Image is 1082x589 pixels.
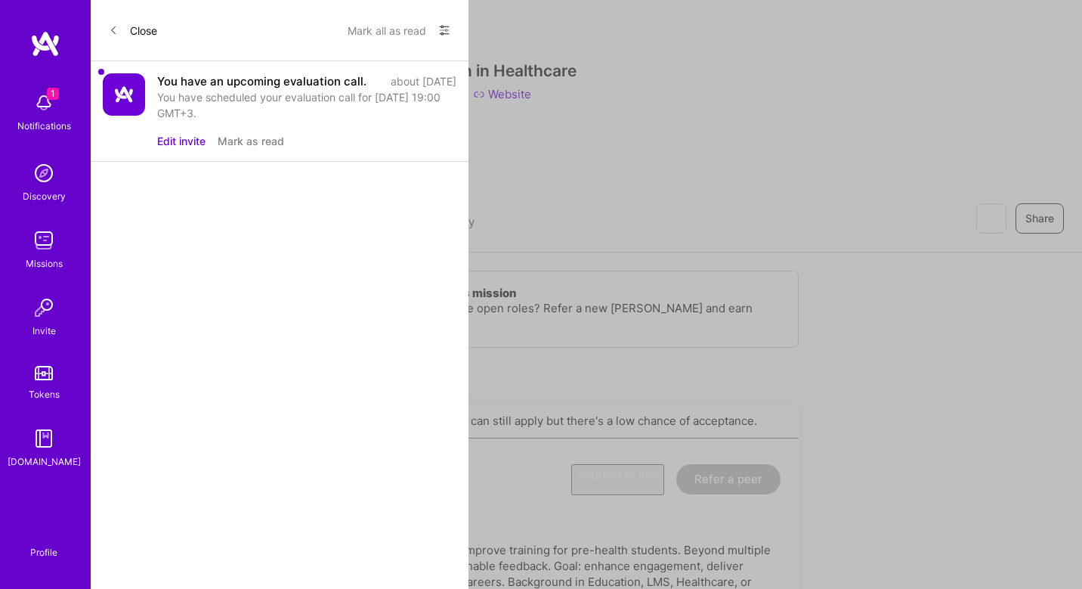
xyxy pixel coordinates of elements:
[391,73,456,89] div: about [DATE]
[29,225,59,256] img: teamwork
[25,529,63,559] a: Profile
[29,386,60,402] div: Tokens
[29,293,59,323] img: Invite
[103,73,145,116] img: Company Logo
[35,366,53,380] img: tokens
[29,88,59,118] img: bell
[8,454,81,470] div: [DOMAIN_NAME]
[32,323,56,339] div: Invite
[47,88,59,100] span: 1
[29,158,59,188] img: discovery
[157,89,456,121] div: You have scheduled your evaluation call for [DATE] 19:00 GMT+3.
[26,256,63,271] div: Missions
[157,73,366,89] div: You have an upcoming evaluation call.
[109,18,157,42] button: Close
[30,30,60,57] img: logo
[30,544,57,559] div: Profile
[29,423,59,454] img: guide book
[218,133,284,149] button: Mark as read
[348,18,426,42] button: Mark all as read
[17,118,71,134] div: Notifications
[23,188,66,204] div: Discovery
[157,133,206,149] button: Edit invite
